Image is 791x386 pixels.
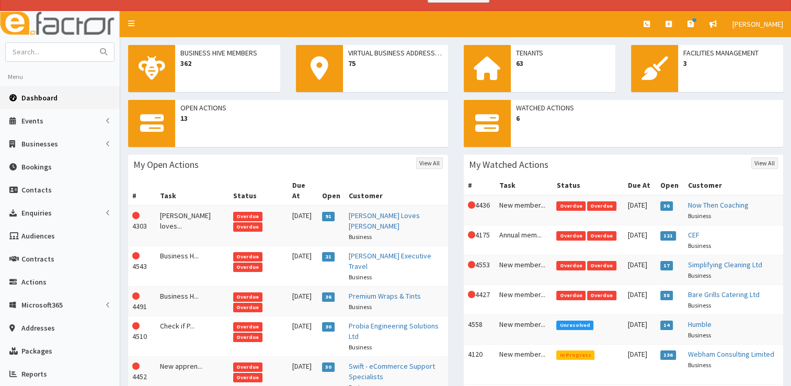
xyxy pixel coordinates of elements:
[233,322,262,332] span: Overdue
[556,291,586,300] span: Overdue
[233,362,262,372] span: Overdue
[349,361,435,381] a: Swift - eCommerce Support Specialists
[233,222,262,232] span: Overdue
[495,195,552,225] td: New member...
[21,93,58,103] span: Dashboard
[322,212,335,221] span: 91
[416,157,443,169] a: View All
[288,316,318,356] td: [DATE]
[660,350,677,360] span: 136
[468,201,475,209] i: This Action is overdue!
[349,343,372,351] small: Business
[468,291,475,298] i: This Action is overdue!
[156,246,229,286] td: Business H...
[180,58,275,69] span: 362
[21,300,63,310] span: Microsoft365
[464,195,496,225] td: 4436
[349,233,372,241] small: Business
[495,314,552,344] td: New member...
[156,206,229,246] td: [PERSON_NAME] loves...
[132,292,140,300] i: This Action is overdue!
[688,230,700,240] a: CEF
[469,160,548,169] h3: My Watched Actions
[132,362,140,370] i: This Action is overdue!
[624,195,656,225] td: [DATE]
[516,58,611,69] span: 63
[132,322,140,330] i: This Action is overdue!
[322,362,335,372] span: 50
[660,291,673,300] span: 58
[349,303,372,311] small: Business
[468,231,475,239] i: This Action is overdue!
[587,231,616,241] span: Overdue
[349,321,439,341] a: Probia Engineering Solutions Ltd
[688,290,760,299] a: Bare Grills Catering Ltd
[516,103,778,113] span: Watched Actions
[656,176,684,195] th: Open
[349,251,431,271] a: [PERSON_NAME] Executive Travel
[128,316,156,356] td: 4510
[132,212,140,219] i: This Action is overdue!
[128,176,156,206] th: #
[624,255,656,285] td: [DATE]
[587,261,616,270] span: Overdue
[156,286,229,316] td: Business H...
[464,176,496,195] th: #
[21,346,52,356] span: Packages
[180,103,443,113] span: Open Actions
[683,48,778,58] span: Facilities Management
[495,344,552,374] td: New member...
[624,285,656,314] td: [DATE]
[21,277,47,287] span: Actions
[552,176,624,195] th: Status
[233,292,262,302] span: Overdue
[288,176,318,206] th: Due At
[128,286,156,316] td: 4491
[660,231,677,241] span: 121
[556,350,594,360] span: In Progress
[688,242,711,249] small: Business
[464,285,496,314] td: 4427
[132,252,140,259] i: This Action is overdue!
[6,43,94,61] input: Search...
[21,208,52,218] span: Enquiries
[288,286,318,316] td: [DATE]
[318,176,345,206] th: Open
[288,246,318,286] td: [DATE]
[349,273,372,281] small: Business
[156,316,229,356] td: Check if P...
[624,176,656,195] th: Due At
[21,116,43,126] span: Events
[21,139,58,149] span: Businesses
[322,252,335,262] span: 21
[516,48,611,58] span: Tenants
[556,261,586,270] span: Overdue
[495,176,552,195] th: Task
[348,58,443,69] span: 75
[688,301,711,309] small: Business
[128,246,156,286] td: 4543
[21,162,52,172] span: Bookings
[688,349,774,359] a: Webham Consulting Limited
[660,201,673,211] span: 56
[660,261,673,270] span: 17
[683,58,778,69] span: 3
[688,212,711,220] small: Business
[468,261,475,268] i: This Action is overdue!
[688,361,711,369] small: Business
[233,333,262,342] span: Overdue
[732,19,783,29] span: [PERSON_NAME]
[21,185,52,195] span: Contacts
[556,201,586,211] span: Overdue
[21,231,55,241] span: Audiences
[233,252,262,262] span: Overdue
[624,314,656,344] td: [DATE]
[229,176,288,206] th: Status
[624,344,656,374] td: [DATE]
[233,263,262,272] span: Overdue
[751,157,778,169] a: View All
[660,321,673,330] span: 14
[464,344,496,374] td: 4120
[688,320,712,329] a: Humble
[495,255,552,285] td: New member...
